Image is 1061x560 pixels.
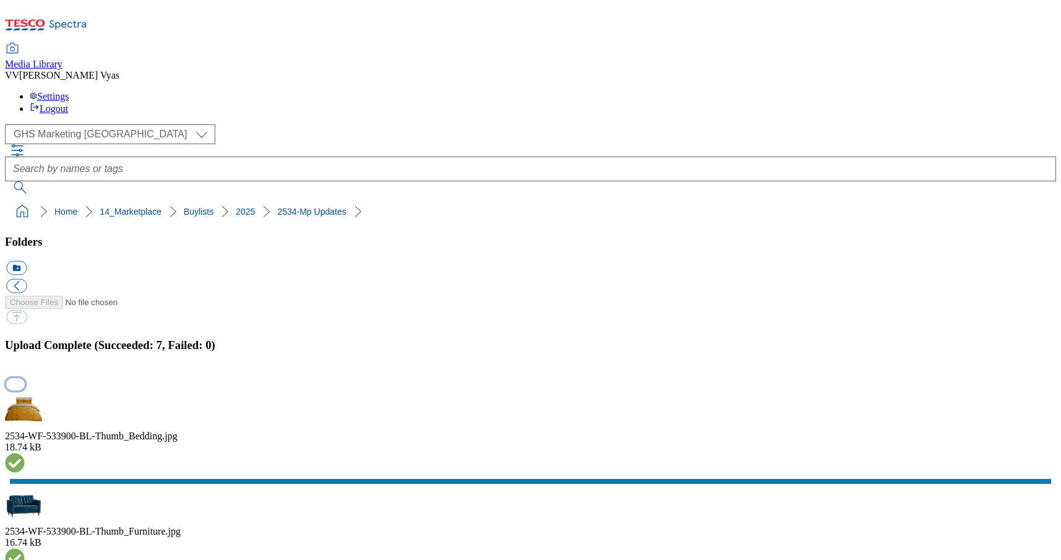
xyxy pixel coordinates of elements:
a: Logout [30,103,68,114]
span: [PERSON_NAME] Vyas [19,70,119,80]
div: 18.74 kB [5,442,1056,453]
a: Home [54,207,77,217]
img: preview [5,486,42,523]
a: 2025 [236,207,255,217]
div: 2534-WF-533900-BL-Thumb_Furniture.jpg [5,526,1056,537]
div: 2534-WF-533900-BL-Thumb_Bedding.jpg [5,431,1056,442]
h3: Folders [5,235,1056,249]
a: Buylists [184,207,213,217]
a: 14_Marketplace [100,207,161,217]
a: home [12,202,32,222]
h3: Upload Complete (Succeeded: 7, Failed: 0) [5,338,1056,352]
div: 16.74 kB [5,537,1056,548]
nav: breadcrumb [5,200,1056,223]
a: Settings [30,91,69,101]
a: 2534-Mp Updates [277,207,346,217]
input: Search by names or tags [5,157,1056,181]
a: Media Library [5,44,62,70]
span: Media Library [5,59,62,69]
img: preview [5,391,42,428]
span: VV [5,70,19,80]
